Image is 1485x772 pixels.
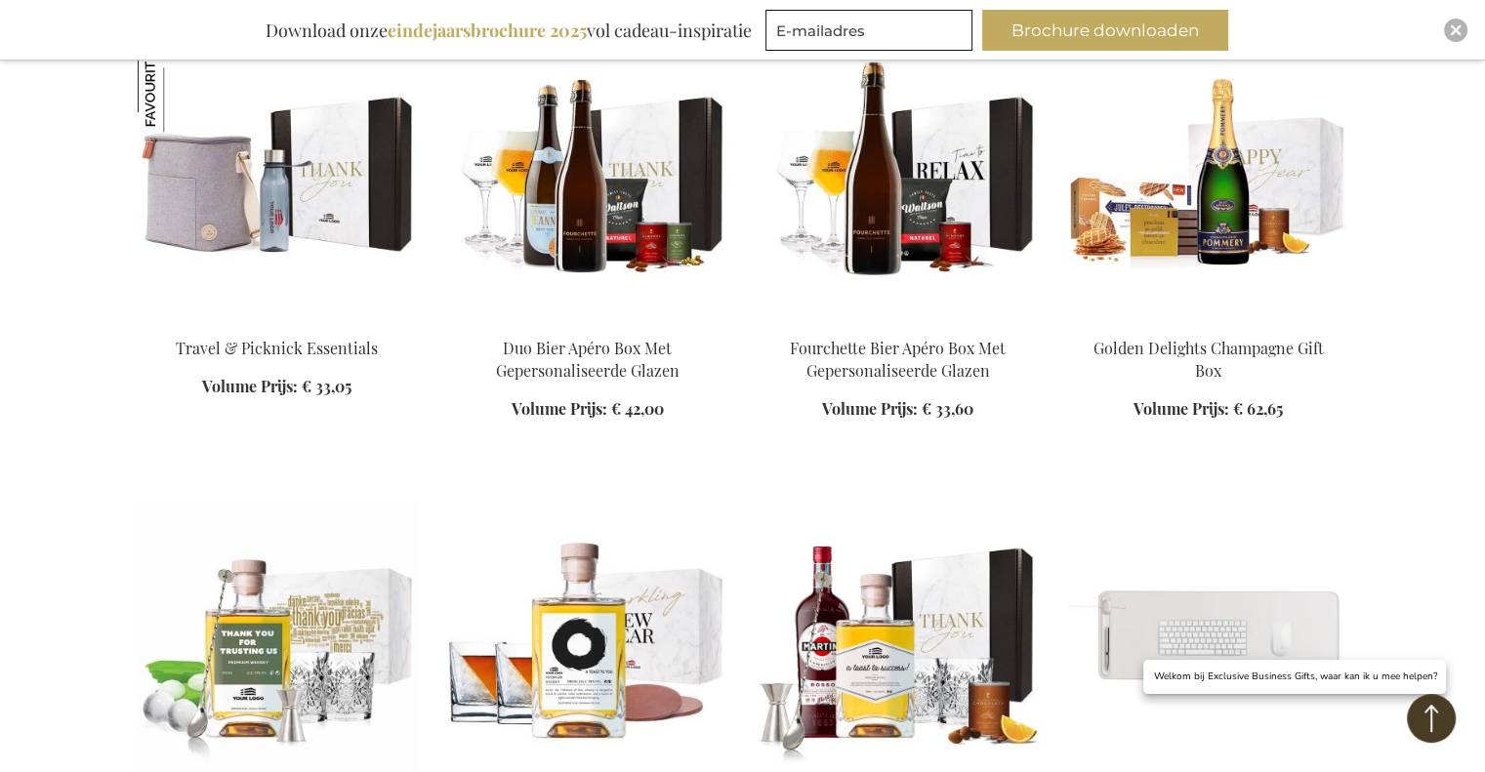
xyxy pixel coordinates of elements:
[1069,499,1348,772] img: Gepersonaliseerde Orbitkey Bureau Onderlegger Slim - Grijs
[302,376,351,396] span: € 33,05
[512,398,664,421] a: Volume Prijs: € 42,00
[496,338,680,381] a: Duo Bier Apéro Box Met Gepersonaliseerde Glazen
[765,10,972,51] input: E-mailadres
[448,499,727,772] img: Personalised Whisky Set
[448,313,727,332] a: Duo Beer Apéro Box With Personalised Glasses
[765,10,978,57] form: marketing offers and promotions
[202,376,351,398] a: Volume Prijs: € 33,05
[759,313,1038,332] a: Fourchette Beer Apéro Box With Personalised Glasses
[448,48,727,321] img: Duo Beer Apéro Box With Personalised Glasses
[1134,398,1229,419] span: Volume Prijs:
[759,48,1038,321] img: Fourchette Beer Apéro Box With Personalised Glasses
[822,398,973,421] a: Volume Prijs: € 33,60
[611,398,664,419] span: € 42,00
[388,19,587,42] b: eindejaarsbrochure 2025
[982,10,1228,51] button: Brochure downloaden
[759,499,1038,772] img: Personalised Manhattan Cocktail Set
[790,338,1006,381] a: Fourchette Bier Apéro Box Met Gepersonaliseerde Glazen
[1444,19,1467,42] div: Close
[176,338,378,358] a: Travel & Picknick Essentials
[922,398,973,419] span: € 33,60
[822,398,918,419] span: Volume Prijs:
[1093,338,1324,381] a: Golden Delights Champagne Gift Box
[138,48,222,132] img: Travel & Picknick Essentials
[138,313,417,332] a: Travel & Picknick Essentials Travel & Picknick Essentials
[1134,398,1283,421] a: Volume Prijs: € 62,65
[1069,313,1348,332] a: Golden Delights Champagne Gift Box
[138,499,417,772] img: Personalised Old Fashioned Whisky Set
[1233,398,1283,419] span: € 62,65
[138,48,417,321] img: Travel & Picknick Essentials
[257,10,761,51] div: Download onze vol cadeau-inspiratie
[202,376,298,396] span: Volume Prijs:
[512,398,607,419] span: Volume Prijs:
[1450,24,1462,36] img: Close
[1069,48,1348,321] img: Golden Delights Champagne Gift Box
